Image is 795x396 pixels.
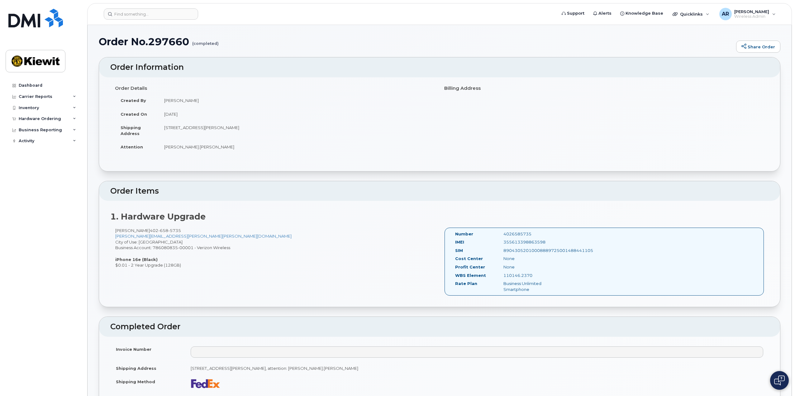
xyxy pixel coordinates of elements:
[455,239,464,245] label: IMEI
[159,140,435,154] td: [PERSON_NAME].[PERSON_NAME]
[110,228,440,268] div: [PERSON_NAME] City of Use: [GEOGRAPHIC_DATA] Business Account: 786080835-00001 - Verizon Wireless...
[774,375,785,385] img: Open chat
[115,234,292,239] a: [PERSON_NAME][EMAIL_ADDRESS][PERSON_NAME][PERSON_NAME][DOMAIN_NAME]
[159,107,435,121] td: [DATE]
[116,346,151,352] label: Invoice Number
[121,125,141,136] strong: Shipping Address
[499,231,567,237] div: 4026585735
[455,256,483,262] label: Cost Center
[499,281,567,292] div: Business Unlimited Smartphone
[191,379,221,388] img: fedex-bc01427081be8802e1fb5a1adb1132915e58a0589d7a9405a0dcbe1127be6add.png
[158,228,168,233] span: 658
[159,94,435,107] td: [PERSON_NAME]
[121,144,143,149] strong: Attention
[115,257,158,262] strong: iPhone 16e (Black)
[444,86,764,91] h4: Billing Address
[99,36,733,47] h1: Order No.297660
[115,86,435,91] h4: Order Details
[455,231,473,237] label: Number
[121,112,147,117] strong: Created On
[736,41,780,53] a: Share Order
[116,365,156,371] label: Shipping Address
[499,239,567,245] div: 355613398863598
[499,273,567,278] div: 110146.2370
[110,187,769,196] h2: Order Items
[499,256,567,262] div: None
[168,228,181,233] span: 5735
[455,248,463,254] label: SIM
[499,264,567,270] div: None
[110,322,769,331] h2: Completed Order
[150,228,181,233] span: 402
[499,248,567,254] div: 89043052010008889725001488441105
[121,98,146,103] strong: Created By
[192,36,219,46] small: (completed)
[455,264,485,270] label: Profit Center
[110,211,206,222] strong: 1. Hardware Upgrade
[159,121,435,140] td: [STREET_ADDRESS][PERSON_NAME]
[185,361,769,375] td: [STREET_ADDRESS][PERSON_NAME], attention: [PERSON_NAME].[PERSON_NAME]
[116,379,155,385] label: Shipping Method
[110,63,769,72] h2: Order Information
[455,281,477,287] label: Rate Plan
[455,273,486,278] label: WBS Element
